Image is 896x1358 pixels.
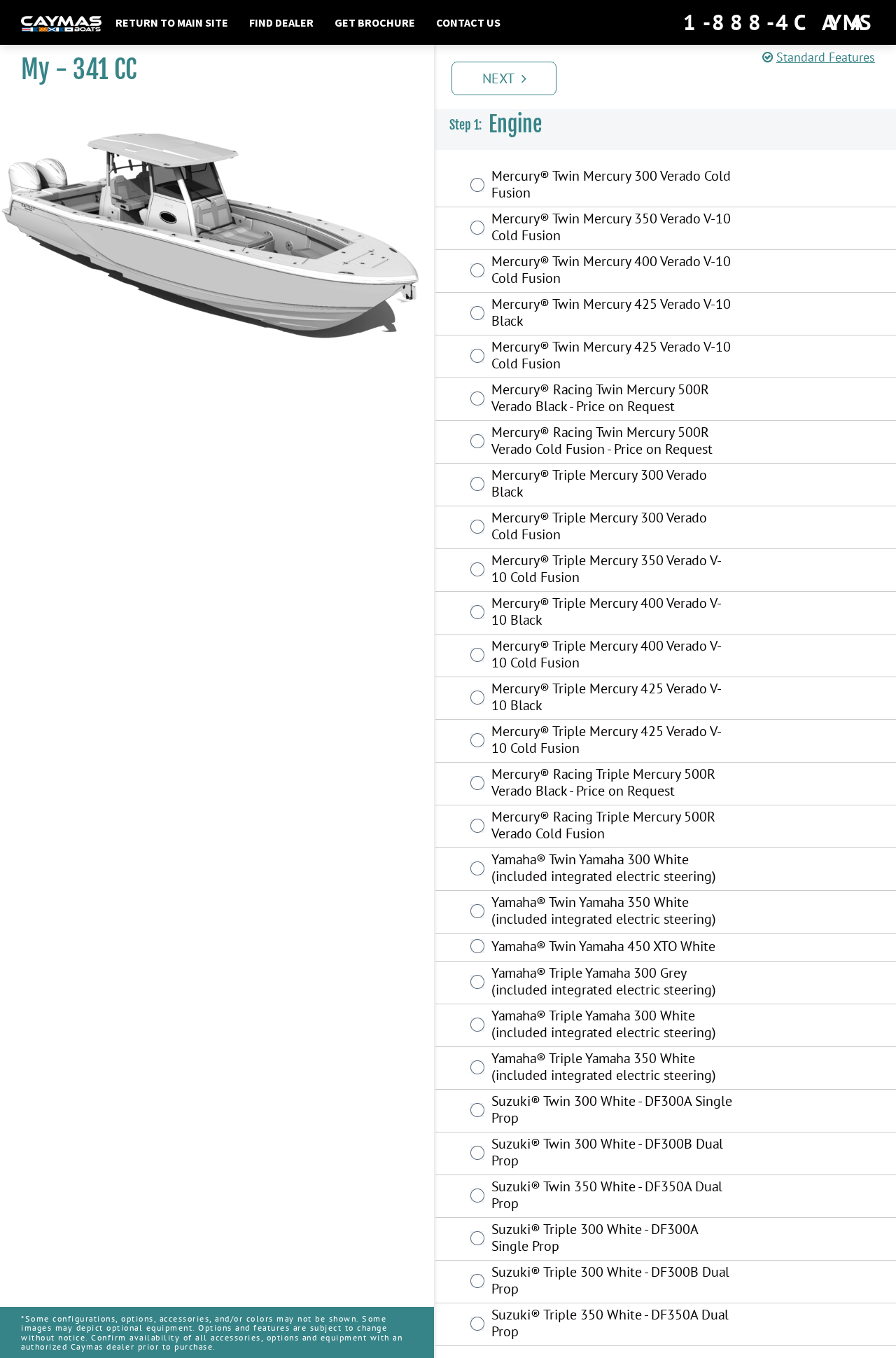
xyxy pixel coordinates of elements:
[491,424,734,461] label: Mercury® Racing Twin Mercury 500R Verado Cold Fusion - Price on Request
[491,1007,734,1044] label: Yamaha® Triple Yamaha 300 White (included integrated electric steering)
[491,938,734,958] label: Yamaha® Twin Yamaha 450 XTO White
[328,13,422,32] a: Get Brochure
[491,1135,734,1172] label: Suzuki® Twin 300 White - DF300B Dual Prop
[491,253,734,290] label: Mercury® Twin Mercury 400 Verado V-10 Cold Fusion
[21,54,399,85] h1: My - 341 CC
[491,765,734,803] label: Mercury® Racing Triple Mercury 500R Verado Black - Price on Request
[491,466,734,504] label: Mercury® Triple Mercury 300 Verado Black
[491,637,734,674] label: Mercury® Triple Mercury 400 Verado V-10 Cold Fusion
[491,894,734,931] label: Yamaha® Twin Yamaha 350 White (included integrated electric steering)
[491,1263,734,1301] label: Suzuki® Triple 300 White - DF300B Dual Prop
[491,1050,734,1087] label: Yamaha® Triple Yamaha 350 White (included integrated electric steering)
[491,552,734,589] label: Mercury® Triple Mercury 350 Verado V-10 Cold Fusion
[21,16,101,31] img: white-logo-c9c8dbefe5ff5ceceb0f0178aa75bf4bb51f6bca0971e226c86eb53dfe498488.png
[491,1178,734,1215] label: Suzuki® Twin 350 White - DF350A Dual Prop
[762,49,875,65] a: Standard Features
[491,167,734,205] label: Mercury® Twin Mercury 300 Verado Cold Fusion
[448,60,896,95] ul: Pagination
[491,964,734,1002] label: Yamaha® Triple Yamaha 300 Grey (included integrated electric steering)
[491,723,734,760] label: Mercury® Triple Mercury 425 Verado V-10 Cold Fusion
[491,808,734,845] label: Mercury® Racing Triple Mercury 500R Verado Cold Fusion
[491,381,734,418] label: Mercury® Racing Twin Mercury 500R Verado Black - Price on Request
[683,7,875,38] div: 1-888-4CAYMAS
[491,1221,734,1258] label: Suzuki® Triple 300 White - DF300A Single Prop
[491,296,734,333] label: Mercury® Twin Mercury 425 Verado V-10 Black
[491,680,734,717] label: Mercury® Triple Mercury 425 Verado V-10 Black
[242,13,321,32] a: Find Dealer
[429,13,507,32] a: Contact Us
[451,62,556,95] a: Next
[21,1307,413,1358] p: *Some configurations, options, accessories, and/or colors may not be shown. Some images may depic...
[491,210,734,247] label: Mercury® Twin Mercury 350 Verado V-10 Cold Fusion
[435,99,896,151] h3: Engine
[491,1093,734,1130] label: Suzuki® Twin 300 White - DF300A Single Prop
[491,595,734,632] label: Mercury® Triple Mercury 400 Verado V-10 Black
[491,851,734,888] label: Yamaha® Twin Yamaha 300 White (included integrated electric steering)
[108,13,235,32] a: Return to main site
[491,338,734,375] label: Mercury® Twin Mercury 425 Verado V-10 Cold Fusion
[491,1306,734,1343] label: Suzuki® Triple 350 White - DF350A Dual Prop
[491,509,734,546] label: Mercury® Triple Mercury 300 Verado Cold Fusion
